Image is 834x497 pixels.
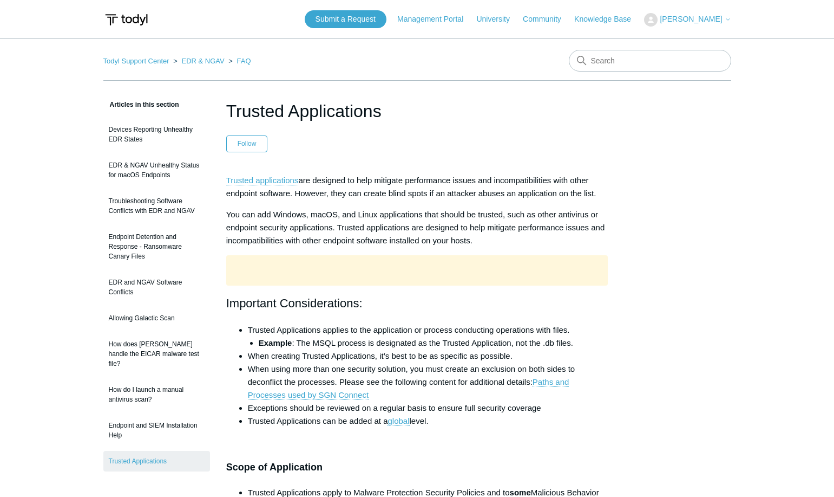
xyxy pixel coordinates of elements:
[103,57,172,65] li: Todyl Support Center
[226,98,608,124] h1: Trusted Applications
[103,155,210,185] a: EDR & NGAV Unhealthy Status for macOS Endpoints
[226,294,608,313] h2: Important Considerations:
[103,57,169,65] a: Todyl Support Center
[248,363,608,402] li: When using more than one security solution, you must create an exclusion on both sides to deconfl...
[226,57,251,65] li: FAQ
[510,488,531,497] strong: some
[103,415,210,446] a: Endpoint and SIEM Installation Help
[226,174,608,200] p: are designed to help mitigate performance issues and incompatibilities with other endpoint softwa...
[644,13,731,27] button: [PERSON_NAME]
[523,14,572,25] a: Community
[226,208,608,247] p: You can add Windows, macOS, and Linux applications that should be trusted, such as other antiviru...
[305,10,386,28] a: Submit a Request
[388,416,409,426] a: global
[226,176,299,185] a: Trusted applications
[248,415,608,428] li: Trusted Applications can be added at a level.
[103,227,210,267] a: Endpoint Detention and Response - Ransomware Canary Files
[103,451,210,472] a: Trusted Applications
[476,14,520,25] a: University
[248,377,569,400] a: Paths and Processes used by SGN Connect
[103,119,210,150] a: Devices Reporting Unhealthy EDR States
[103,191,210,221] a: Troubleshooting Software Conflicts with EDR and NGAV
[181,57,224,65] a: EDR & NGAV
[248,402,608,415] li: Exceptions should be reviewed on a regular basis to ensure full security coverage
[397,14,474,25] a: Management Portal
[259,338,292,347] strong: Example
[103,379,210,410] a: How do I launch a manual antivirus scan?
[237,57,251,65] a: FAQ
[569,50,731,72] input: Search
[660,15,722,23] span: [PERSON_NAME]
[103,101,179,108] span: Articles in this section
[103,334,210,374] a: How does [PERSON_NAME] handle the EICAR malware test file?
[171,57,226,65] li: EDR & NGAV
[248,324,608,350] li: Trusted Applications applies to the application or process conducting operations with files.
[226,460,608,475] h3: Scope of Application
[103,10,149,30] img: Todyl Support Center Help Center home page
[226,135,268,152] button: Follow Article
[103,308,210,328] a: Allowing Galactic Scan
[103,272,210,302] a: EDR and NGAV Software Conflicts
[259,337,608,350] li: : The MSQL process is designated as the Trusted Application, not the .db files.
[248,350,608,363] li: When creating Trusted Applications, it’s best to be as specific as possible.
[574,14,642,25] a: Knowledge Base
